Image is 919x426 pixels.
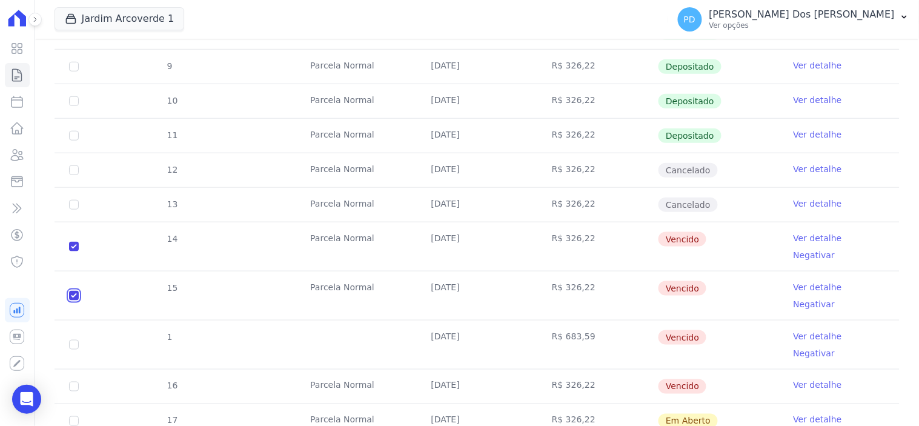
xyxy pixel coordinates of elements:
td: [DATE] [417,50,537,84]
td: R$ 326,22 [537,119,658,153]
span: 1 [166,332,173,342]
input: default [69,242,79,251]
a: Ver detalhe [794,128,842,141]
input: Só é possível selecionar pagamentos em aberto [69,96,79,106]
td: [DATE] [417,119,537,153]
a: Ver detalhe [794,330,842,342]
td: Parcela Normal [296,119,416,153]
button: Jardim Arcoverde 1 [55,7,185,30]
span: 9 [166,61,173,71]
input: Só é possível selecionar pagamentos em aberto [69,62,79,72]
td: [DATE] [417,321,537,369]
td: Parcela Normal [296,370,416,404]
span: Vencido [659,232,706,247]
input: Só é possível selecionar pagamentos em aberto [69,165,79,175]
span: Vencido [659,281,706,296]
input: default [69,291,79,301]
a: Ver detalhe [794,379,842,391]
a: Ver detalhe [794,198,842,210]
span: 11 [166,130,178,140]
a: Negativar [794,299,835,309]
td: [DATE] [417,84,537,118]
a: Ver detalhe [794,414,842,426]
td: R$ 326,22 [537,153,658,187]
td: R$ 326,22 [537,84,658,118]
span: 12 [166,165,178,175]
td: Parcela Normal [296,153,416,187]
a: Ver detalhe [794,281,842,293]
a: Ver detalhe [794,59,842,72]
td: Parcela Normal [296,84,416,118]
td: [DATE] [417,222,537,271]
span: PD [684,15,695,24]
p: [PERSON_NAME] Dos [PERSON_NAME] [709,8,895,21]
span: Vencido [659,379,706,394]
div: Open Intercom Messenger [12,385,41,414]
span: 16 [166,381,178,391]
a: Negativar [794,250,835,260]
input: Só é possível selecionar pagamentos em aberto [69,200,79,210]
span: Depositado [659,59,722,74]
td: R$ 326,22 [537,271,658,320]
span: Vencido [659,330,706,345]
p: Ver opções [709,21,895,30]
td: R$ 326,22 [537,188,658,222]
td: R$ 326,22 [537,370,658,404]
a: Ver detalhe [794,163,842,175]
input: default [69,416,79,426]
span: Cancelado [659,163,717,178]
td: R$ 326,22 [537,50,658,84]
span: 14 [166,234,178,244]
td: Parcela Normal [296,50,416,84]
td: [DATE] [417,153,537,187]
td: [DATE] [417,271,537,320]
td: Parcela Normal [296,222,416,271]
td: R$ 683,59 [537,321,658,369]
a: Ver detalhe [794,94,842,106]
span: Cancelado [659,198,717,212]
td: Parcela Normal [296,188,416,222]
input: default [69,382,79,391]
td: [DATE] [417,188,537,222]
input: default [69,340,79,350]
span: 10 [166,96,178,105]
input: Só é possível selecionar pagamentos em aberto [69,131,79,141]
span: Depositado [659,94,722,108]
button: PD [PERSON_NAME] Dos [PERSON_NAME] Ver opções [668,2,919,36]
a: Ver detalhe [794,232,842,244]
a: Negativar [794,348,835,358]
span: 15 [166,283,178,293]
td: Parcela Normal [296,271,416,320]
td: R$ 326,22 [537,222,658,271]
td: [DATE] [417,370,537,404]
span: Depositado [659,128,722,143]
span: 13 [166,199,178,209]
span: 17 [166,416,178,425]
